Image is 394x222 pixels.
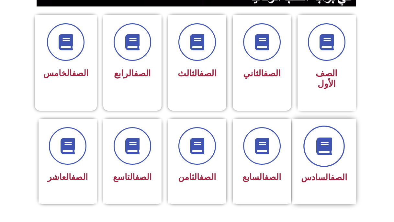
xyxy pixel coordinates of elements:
a: الصف [135,172,152,182]
a: الصف [134,68,151,79]
a: الصف [199,68,217,79]
a: الصف [264,68,281,79]
span: السابع [242,172,281,182]
span: الثالث [178,68,217,79]
a: الصف [71,172,88,182]
a: الصف [331,172,347,182]
span: التاسع [113,172,152,182]
span: السادس [301,172,347,182]
span: الخامس [43,68,88,78]
a: الصف [265,172,281,182]
span: الثامن [178,172,216,182]
a: الصف [199,172,216,182]
span: الصف الأول [316,68,337,89]
span: الثاني [243,68,281,79]
a: الصف [72,68,88,78]
span: العاشر [48,172,88,182]
span: الرابع [114,68,151,79]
